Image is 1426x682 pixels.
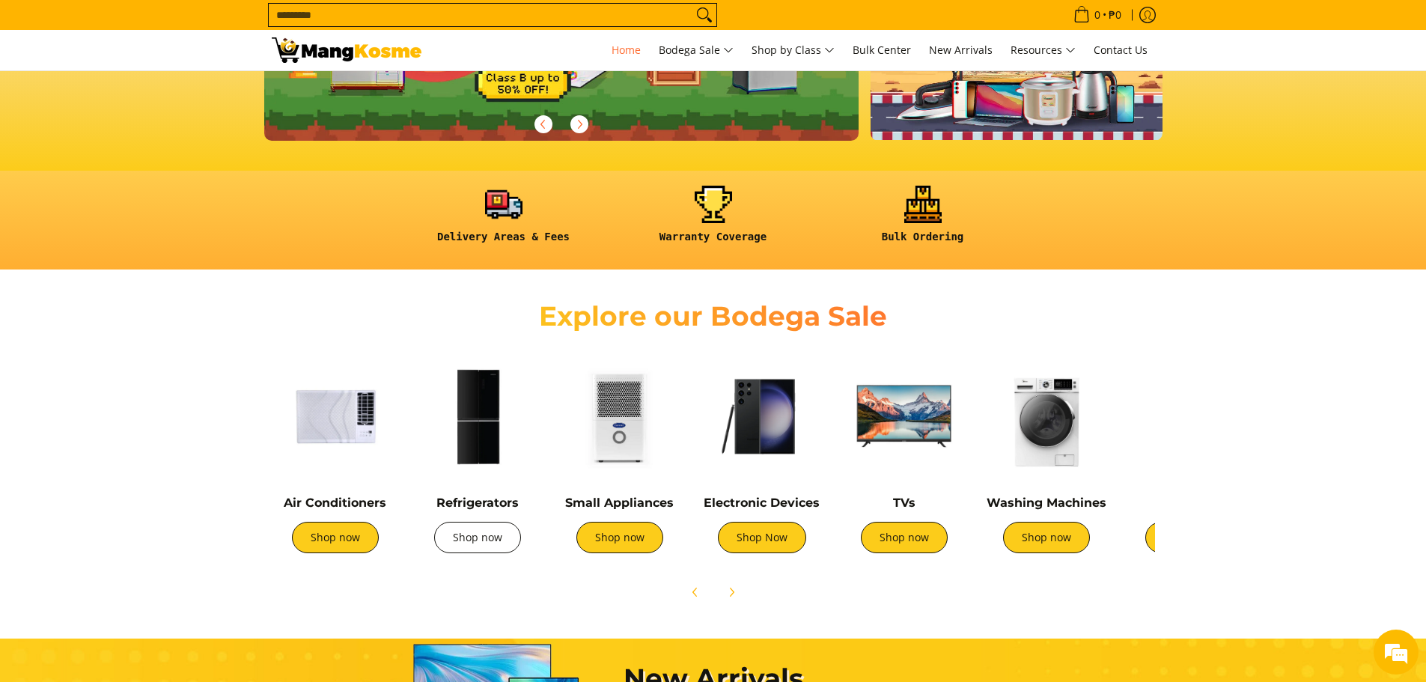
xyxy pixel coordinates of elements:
a: Shop Now [718,522,806,553]
button: Search [692,4,716,26]
a: Shop by Class [744,30,842,70]
a: Refrigerators [436,496,519,510]
img: Refrigerators [414,353,541,480]
span: 0 [1092,10,1103,20]
a: Shop now [292,522,379,553]
span: Contact Us [1094,43,1148,57]
a: Contact Us [1086,30,1155,70]
a: <h6><strong>Delivery Areas & Fees</strong></h6> [406,186,601,255]
a: Shop now [1003,522,1090,553]
button: Next [715,576,748,609]
a: Air Conditioners [284,496,386,510]
img: Mang Kosme: Your Home Appliances Warehouse Sale Partner! [272,37,421,63]
nav: Main Menu [436,30,1155,70]
button: Previous [679,576,712,609]
img: TVs [841,353,968,480]
a: Shop now [576,522,663,553]
a: Shop now [861,522,948,553]
span: Resources [1011,41,1076,60]
span: Bulk Center [853,43,911,57]
span: Home [612,43,641,57]
a: Small Appliances [565,496,674,510]
span: • [1069,7,1126,23]
span: ₱0 [1106,10,1124,20]
a: Bulk Center [845,30,918,70]
h2: Explore our Bodega Sale [496,299,930,333]
a: Electronic Devices [704,496,820,510]
img: Air Conditioners [272,353,399,480]
a: Shop now [434,522,521,553]
a: Bodega Sale [651,30,741,70]
button: Previous [527,108,560,141]
a: Home [604,30,648,70]
button: Next [563,108,596,141]
span: New Arrivals [929,43,993,57]
a: <h6><strong>Bulk Ordering</strong></h6> [826,186,1020,255]
a: Washing Machines [987,496,1106,510]
a: TVs [893,496,915,510]
a: Resources [1003,30,1083,70]
a: Shop now [1145,522,1232,553]
span: Shop by Class [752,41,835,60]
a: <h6><strong>Warranty Coverage</strong></h6> [616,186,811,255]
span: Bodega Sale [659,41,734,60]
img: Washing Machines [983,353,1110,480]
img: Small Appliances [556,353,683,480]
a: New Arrivals [921,30,1000,70]
img: Cookers [1125,353,1252,480]
img: Electronic Devices [698,353,826,480]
